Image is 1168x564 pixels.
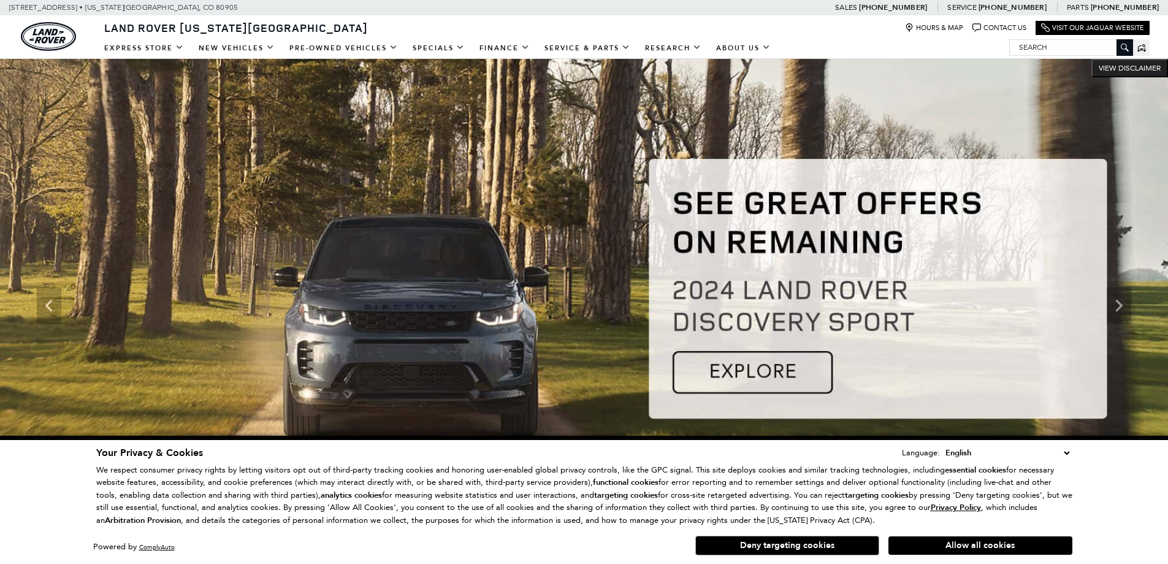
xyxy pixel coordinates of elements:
a: Research [638,37,709,59]
a: EXPRESS STORE [97,37,191,59]
a: Specials [405,37,472,59]
a: New Vehicles [191,37,282,59]
strong: Arbitration Provision [105,515,181,526]
a: [PHONE_NUMBER] [859,2,927,12]
span: VIEW DISCLAIMER [1099,63,1161,73]
a: Pre-Owned Vehicles [282,37,405,59]
a: Service & Parts [537,37,638,59]
a: Contact Us [972,23,1026,33]
input: Search [1010,40,1132,55]
a: ComplyAuto [139,543,175,551]
a: land-rover [21,22,76,51]
a: Hours & Map [905,23,963,33]
select: Language Select [942,446,1072,460]
a: Finance [472,37,537,59]
a: Land Rover [US_STATE][GEOGRAPHIC_DATA] [97,20,375,35]
button: Deny targeting cookies [695,536,879,555]
a: [PHONE_NUMBER] [1091,2,1159,12]
a: Visit Our Jaguar Website [1041,23,1144,33]
img: Land Rover [21,22,76,51]
div: Next [1107,287,1131,324]
a: Privacy Policy [931,503,981,512]
p: We respect consumer privacy rights by letting visitors opt out of third-party tracking cookies an... [96,464,1072,527]
u: Privacy Policy [931,502,981,513]
strong: essential cookies [945,465,1006,476]
span: Your Privacy & Cookies [96,446,203,460]
button: Allow all cookies [888,536,1072,555]
div: Powered by [93,543,175,551]
strong: targeting cookies [594,490,658,501]
span: Service [947,3,976,12]
strong: targeting cookies [845,490,909,501]
a: [PHONE_NUMBER] [979,2,1047,12]
div: Language: [902,449,940,457]
span: Parts [1067,3,1089,12]
span: Sales [835,3,857,12]
div: Previous [37,287,61,324]
strong: analytics cookies [321,490,382,501]
strong: functional cookies [593,477,658,488]
a: [STREET_ADDRESS] • [US_STATE][GEOGRAPHIC_DATA], CO 80905 [9,3,238,12]
a: About Us [709,37,778,59]
nav: Main Navigation [97,37,778,59]
span: Land Rover [US_STATE][GEOGRAPHIC_DATA] [104,20,368,35]
button: VIEW DISCLAIMER [1091,59,1168,77]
